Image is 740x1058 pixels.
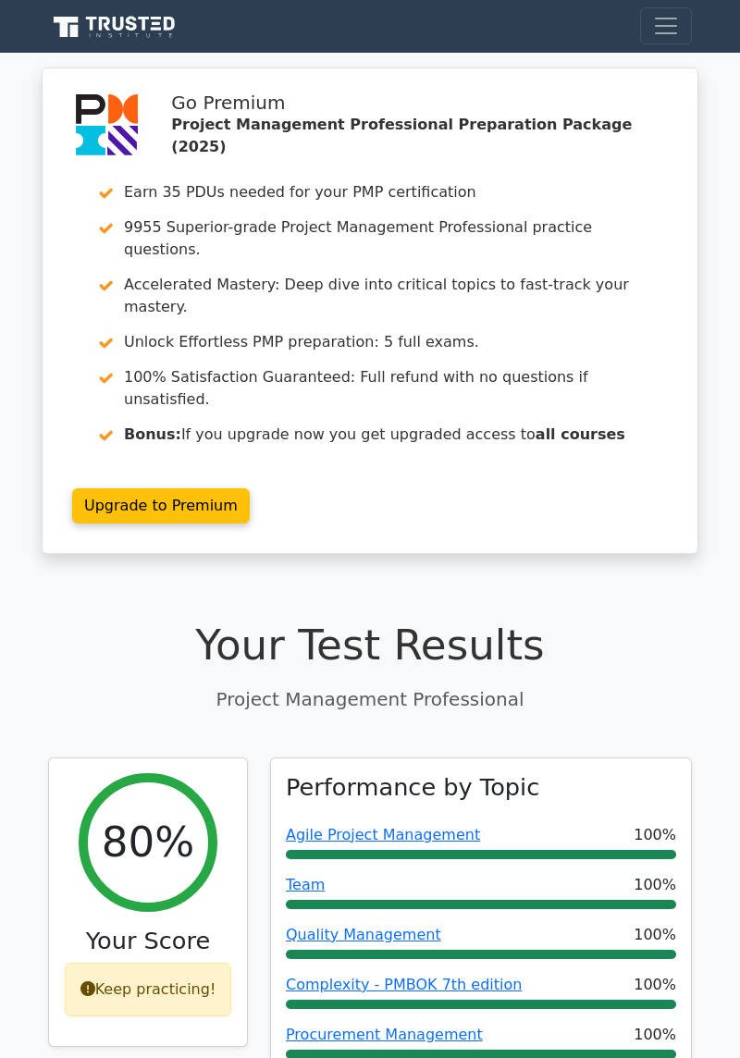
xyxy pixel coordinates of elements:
a: Agile Project Management [286,826,480,843]
a: Upgrade to Premium [72,488,250,523]
div: Keep practicing! [65,963,232,1016]
h3: Performance by Topic [286,773,539,802]
p: Project Management Professional [48,685,692,713]
h3: Your Score [64,927,232,955]
h1: Your Test Results [48,621,692,670]
a: Team [286,876,325,893]
a: Procurement Management [286,1026,483,1043]
span: 100% [634,1024,676,1046]
span: 100% [634,874,676,896]
span: 100% [634,824,676,846]
span: 100% [634,974,676,996]
h2: 80% [102,818,194,867]
button: Toggle navigation [640,7,692,44]
a: Quality Management [286,926,441,943]
span: 100% [634,924,676,946]
a: Complexity - PMBOK 7th edition [286,976,522,993]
